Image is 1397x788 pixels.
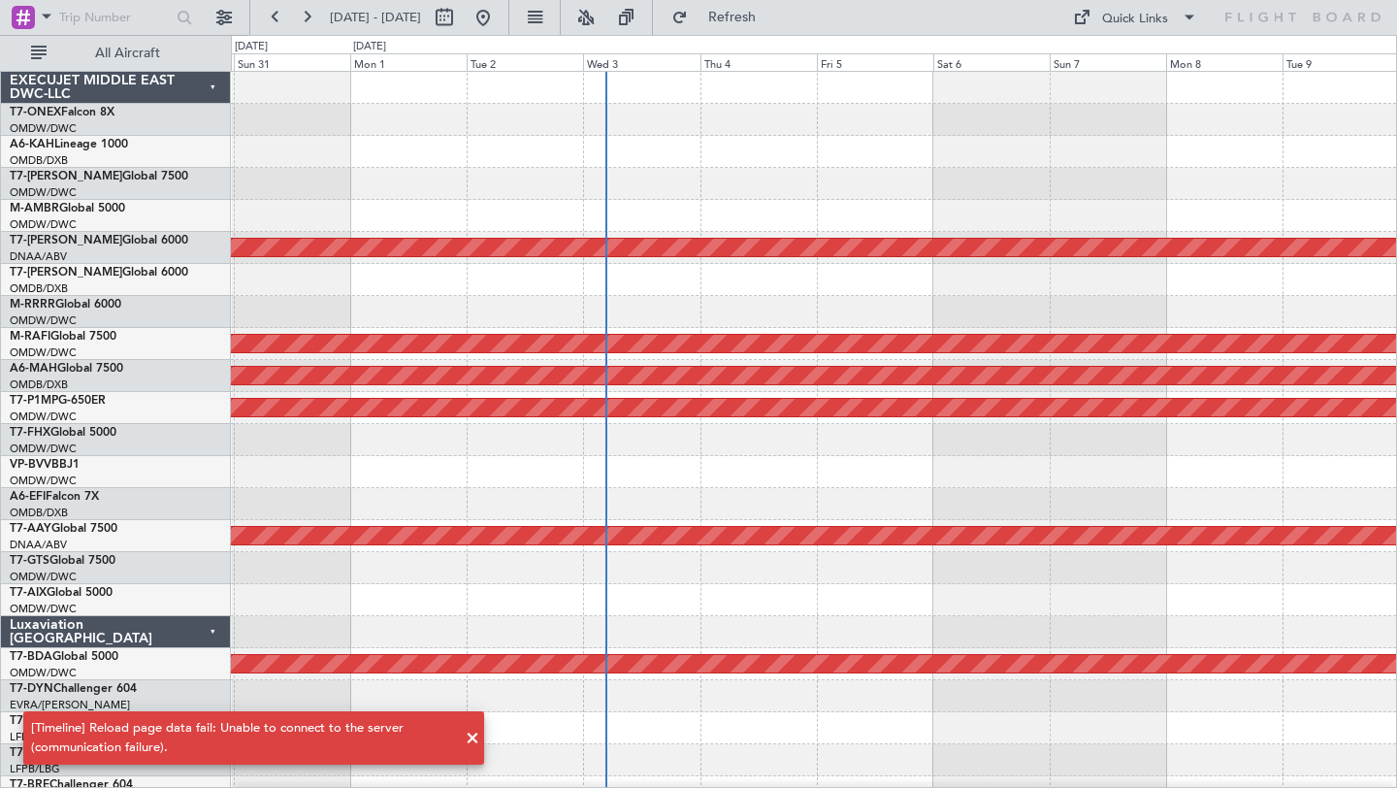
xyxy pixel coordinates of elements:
[10,363,57,375] span: A6-MAH
[10,217,77,232] a: OMDW/DWC
[59,3,171,32] input: Trip Number
[10,331,50,343] span: M-RAFI
[10,506,68,520] a: OMDB/DXB
[817,53,933,71] div: Fri 5
[10,235,122,246] span: T7-[PERSON_NAME]
[10,299,55,311] span: M-RRRR
[235,39,268,55] div: [DATE]
[10,427,116,439] a: T7-FHXGlobal 5000
[583,53,699,71] div: Wed 3
[234,53,350,71] div: Sun 31
[10,185,77,200] a: OMDW/DWC
[350,53,467,71] div: Mon 1
[50,47,205,60] span: All Aircraft
[10,683,137,695] a: T7-DYNChallenger 604
[1166,53,1283,71] div: Mon 8
[10,651,118,663] a: T7-BDAGlobal 5000
[330,9,421,26] span: [DATE] - [DATE]
[10,395,106,407] a: T7-P1MPG-650ER
[10,474,77,488] a: OMDW/DWC
[10,363,123,375] a: A6-MAHGlobal 7500
[10,345,77,360] a: OMDW/DWC
[10,570,77,584] a: OMDW/DWC
[10,459,51,471] span: VP-BVV
[692,11,773,24] span: Refresh
[10,410,77,424] a: OMDW/DWC
[10,281,68,296] a: OMDB/DXB
[10,171,122,182] span: T7-[PERSON_NAME]
[10,203,125,214] a: M-AMBRGlobal 5000
[700,53,817,71] div: Thu 4
[21,38,211,69] button: All Aircraft
[10,139,128,150] a: A6-KAHLineage 1000
[10,651,52,663] span: T7-BDA
[10,427,50,439] span: T7-FHX
[10,121,77,136] a: OMDW/DWC
[10,378,68,392] a: OMDB/DXB
[10,267,188,279] a: T7-[PERSON_NAME]Global 6000
[1063,2,1207,33] button: Quick Links
[10,683,53,695] span: T7-DYN
[467,53,583,71] div: Tue 2
[10,153,68,168] a: OMDB/DXB
[10,587,113,599] a: T7-AIXGlobal 5000
[10,587,47,599] span: T7-AIX
[31,719,455,757] div: [Timeline] Reload page data fail: Unable to connect to the server (communication failure).
[10,555,115,567] a: T7-GTSGlobal 7500
[1102,10,1168,29] div: Quick Links
[10,331,116,343] a: M-RAFIGlobal 7500
[10,459,80,471] a: VP-BVVBBJ1
[10,249,67,264] a: DNAA/ABV
[10,395,58,407] span: T7-P1MP
[10,267,122,279] span: T7-[PERSON_NAME]
[10,299,121,311] a: M-RRRRGlobal 6000
[10,107,114,118] a: T7-ONEXFalcon 8X
[663,2,779,33] button: Refresh
[10,491,99,503] a: A6-EFIFalcon 7X
[1050,53,1166,71] div: Sun 7
[10,538,67,552] a: DNAA/ABV
[10,523,51,535] span: T7-AAY
[10,107,61,118] span: T7-ONEX
[10,203,59,214] span: M-AMBR
[353,39,386,55] div: [DATE]
[10,602,77,616] a: OMDW/DWC
[10,171,188,182] a: T7-[PERSON_NAME]Global 7500
[10,235,188,246] a: T7-[PERSON_NAME]Global 6000
[10,139,54,150] span: A6-KAH
[10,666,77,680] a: OMDW/DWC
[10,313,77,328] a: OMDW/DWC
[10,442,77,456] a: OMDW/DWC
[10,523,117,535] a: T7-AAYGlobal 7500
[10,555,49,567] span: T7-GTS
[10,491,46,503] span: A6-EFI
[933,53,1050,71] div: Sat 6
